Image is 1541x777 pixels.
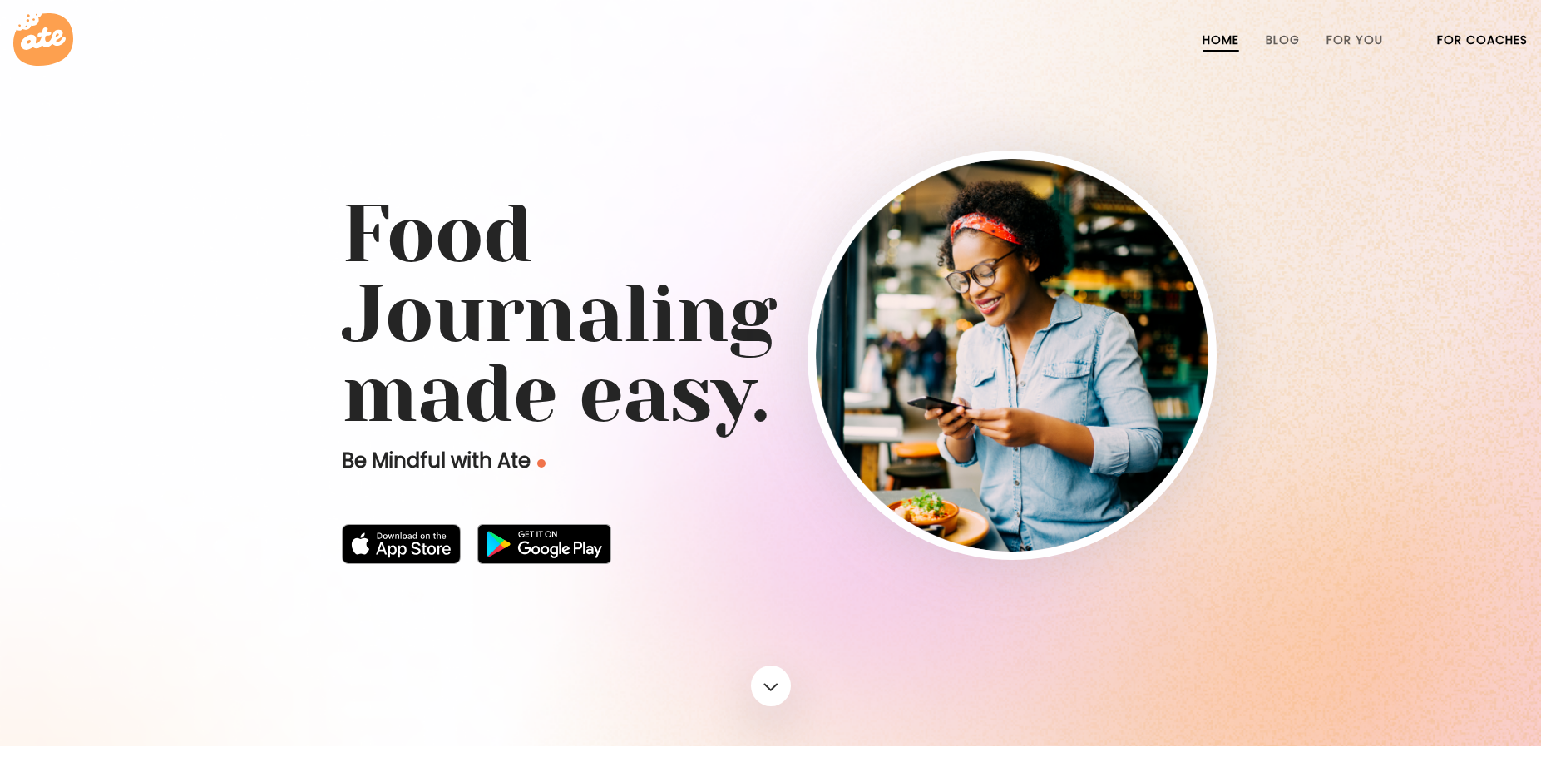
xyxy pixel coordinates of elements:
[477,524,611,564] img: badge-download-google.png
[342,448,808,474] p: Be Mindful with Ate
[1203,33,1239,47] a: Home
[1326,33,1383,47] a: For You
[1437,33,1528,47] a: For Coaches
[1266,33,1300,47] a: Blog
[342,195,1200,434] h1: Food Journaling made easy.
[342,524,462,564] img: badge-download-apple.svg
[816,159,1208,552] img: home-hero-img-rounded.png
